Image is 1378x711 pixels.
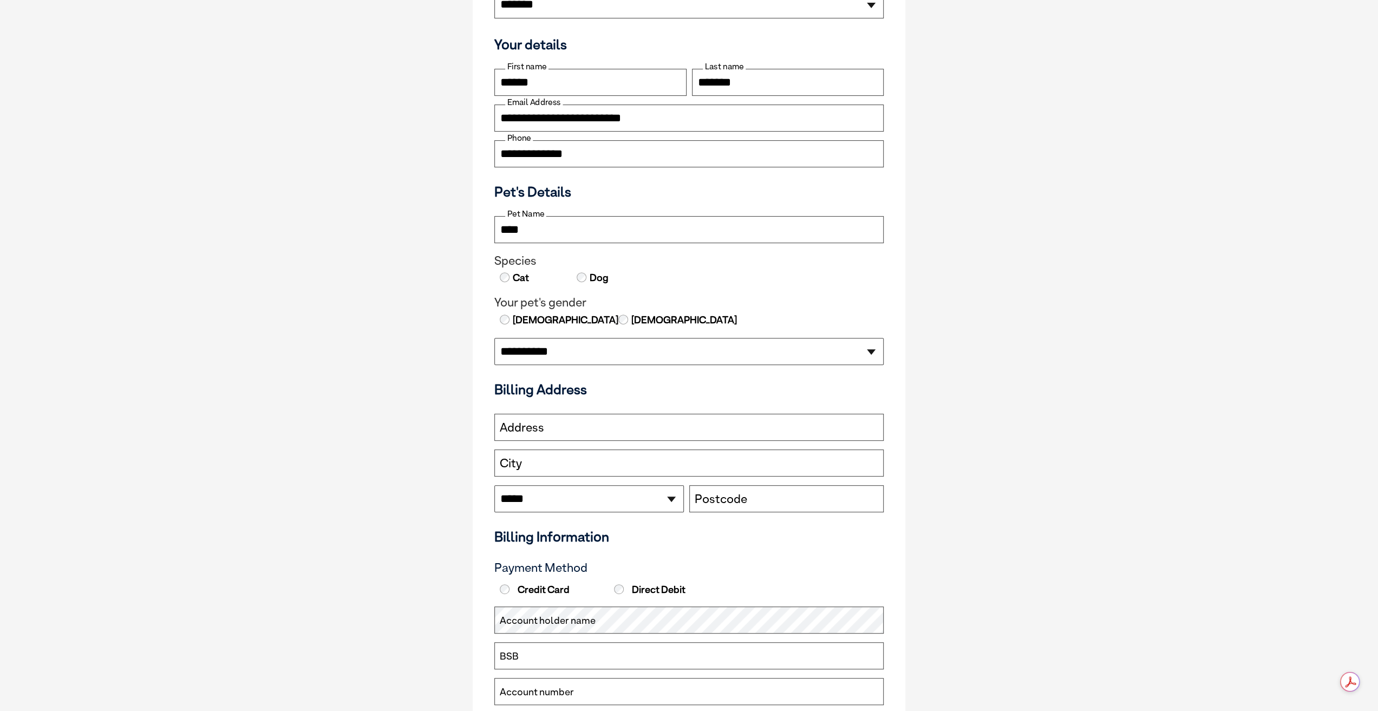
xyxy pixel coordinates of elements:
[589,271,609,285] label: Dog
[695,492,747,506] label: Postcode
[500,685,574,699] label: Account number
[497,584,609,596] label: Credit Card
[500,614,596,628] label: Account holder name
[500,584,510,594] input: Credit Card
[494,36,884,53] h3: Your details
[611,584,723,596] label: Direct Debit
[494,254,884,268] legend: Species
[490,184,888,200] h3: Pet's Details
[505,97,563,107] label: Email Address
[500,421,544,435] label: Address
[614,584,624,594] input: Direct Debit
[494,381,884,397] h3: Billing Address
[494,296,884,310] legend: Your pet's gender
[512,271,529,285] label: Cat
[512,313,618,327] label: [DEMOGRAPHIC_DATA]
[500,456,522,471] label: City
[505,133,533,143] label: Phone
[494,529,884,545] h3: Billing Information
[494,561,884,575] h3: Payment Method
[630,313,737,327] label: [DEMOGRAPHIC_DATA]
[703,62,746,71] label: Last name
[505,62,548,71] label: First name
[500,649,519,663] label: BSB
